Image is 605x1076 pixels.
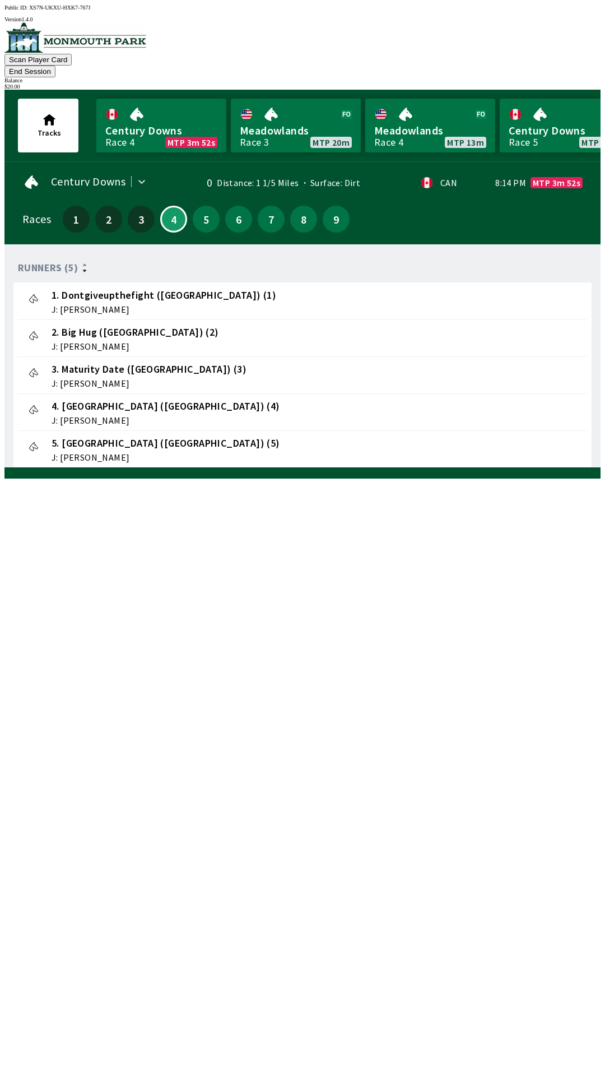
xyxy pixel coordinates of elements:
[495,178,526,187] span: 8:14 PM
[52,399,280,414] span: 4. [GEOGRAPHIC_DATA] ([GEOGRAPHIC_DATA]) (4)
[4,16,601,22] div: Version 1.4.0
[260,215,282,223] span: 7
[240,138,269,147] div: Race 3
[374,138,403,147] div: Race 4
[4,66,55,77] button: End Session
[440,178,457,187] div: CAN
[225,206,252,233] button: 6
[105,138,134,147] div: Race 4
[258,206,285,233] button: 7
[52,436,280,451] span: 5. [GEOGRAPHIC_DATA] ([GEOGRAPHIC_DATA]) (5)
[533,178,580,187] span: MTP 3m 52s
[105,123,217,138] span: Century Downs
[63,206,90,233] button: 1
[98,215,119,223] span: 2
[290,206,317,233] button: 8
[323,206,350,233] button: 9
[167,138,215,147] span: MTP 3m 52s
[52,416,280,425] span: J: [PERSON_NAME]
[22,215,51,224] div: Races
[29,4,90,11] span: XS7N-UKXU-HXK7-767J
[313,138,350,147] span: MTP 20m
[52,288,276,303] span: 1. Dontgiveupthefight ([GEOGRAPHIC_DATA]) (1)
[4,22,146,53] img: venue logo
[509,138,538,147] div: Race 5
[18,99,78,152] button: Tracks
[193,206,220,233] button: 5
[38,128,61,138] span: Tracks
[51,177,125,186] span: Century Downs
[52,362,246,377] span: 3. Maturity Date ([GEOGRAPHIC_DATA]) (3)
[128,206,155,233] button: 3
[4,4,601,11] div: Public ID:
[131,215,152,223] span: 3
[231,99,361,152] a: MeadowlandsRace 3MTP 20m
[325,215,347,223] span: 9
[18,263,78,272] span: Runners (5)
[240,123,352,138] span: Meadowlands
[164,216,183,222] span: 4
[447,138,484,147] span: MTP 13m
[160,206,187,233] button: 4
[299,177,361,188] span: Surface: Dirt
[95,206,122,233] button: 2
[293,215,314,223] span: 8
[4,84,601,90] div: $ 20.00
[228,215,249,223] span: 6
[66,215,87,223] span: 1
[365,99,495,152] a: MeadowlandsRace 4MTP 13m
[52,379,246,388] span: J: [PERSON_NAME]
[217,177,299,188] span: Distance: 1 1/5 Miles
[179,178,212,187] div: 0
[52,305,276,314] span: J: [PERSON_NAME]
[4,77,601,84] div: Balance
[52,325,219,340] span: 2. Big Hug ([GEOGRAPHIC_DATA]) (2)
[52,453,280,462] span: J: [PERSON_NAME]
[4,54,72,66] button: Scan Player Card
[374,123,486,138] span: Meadowlands
[52,342,219,351] span: J: [PERSON_NAME]
[18,262,587,273] div: Runners (5)
[96,99,226,152] a: Century DownsRace 4MTP 3m 52s
[196,215,217,223] span: 5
